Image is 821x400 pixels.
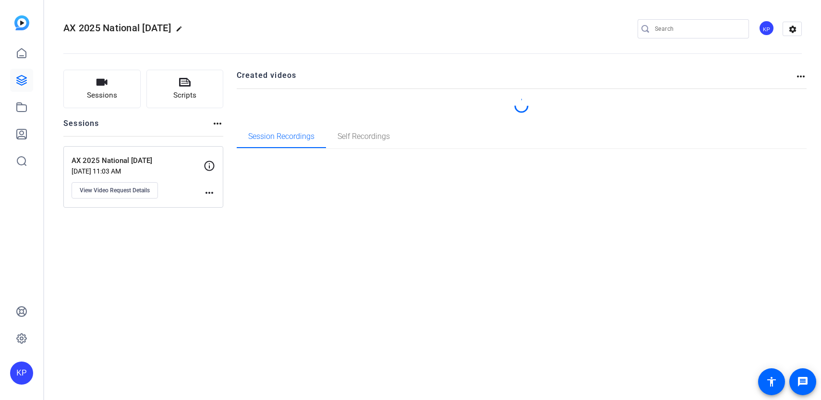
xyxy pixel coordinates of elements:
[237,70,796,88] h2: Created videos
[80,187,150,194] span: View Video Request Details
[759,20,774,36] div: KP
[72,167,204,175] p: [DATE] 11:03 AM
[14,15,29,30] img: blue-gradient.svg
[783,22,802,37] mat-icon: settings
[10,362,33,385] div: KP
[146,70,224,108] button: Scripts
[759,20,775,37] ngx-avatar: Kate Pepper
[72,155,204,166] p: AX 2025 National [DATE]
[338,133,390,140] span: Self Recordings
[87,90,117,101] span: Sessions
[766,376,777,387] mat-icon: accessibility
[655,23,741,35] input: Search
[63,70,141,108] button: Sessions
[795,71,807,82] mat-icon: more_horiz
[176,25,187,37] mat-icon: edit
[204,187,215,199] mat-icon: more_horiz
[212,118,223,129] mat-icon: more_horiz
[797,376,809,387] mat-icon: message
[63,118,99,136] h2: Sessions
[63,22,171,34] span: AX 2025 National [DATE]
[248,133,314,140] span: Session Recordings
[173,90,196,101] span: Scripts
[72,182,158,199] button: View Video Request Details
